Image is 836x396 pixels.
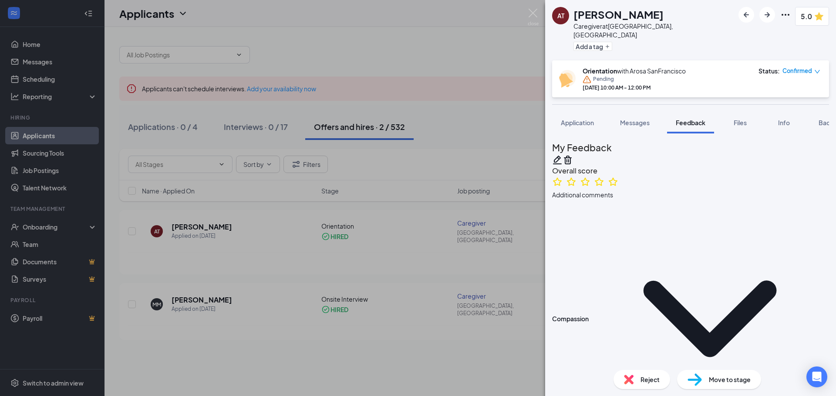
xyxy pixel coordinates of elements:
[814,69,820,75] span: down
[580,176,590,187] svg: StarBorder
[583,67,617,75] b: Orientation
[583,67,686,75] div: with Arosa SanFrancisco
[801,11,812,22] span: 5.0
[640,375,660,384] span: Reject
[762,10,772,20] svg: ArrowRight
[605,44,610,49] svg: Plus
[583,84,686,91] div: [DATE] 10:00 AM - 12:00 PM
[780,10,791,20] svg: Ellipses
[738,7,754,23] button: ArrowLeftNew
[552,140,829,155] h2: My Feedback
[759,7,775,23] button: ArrowRight
[561,119,594,126] span: Application
[593,75,614,84] span: Pending
[552,165,829,176] h3: Overall score
[573,7,664,22] h1: [PERSON_NAME]
[608,176,618,187] svg: StarBorder
[573,22,734,39] div: Caregiver at [GEOGRAPHIC_DATA], [GEOGRAPHIC_DATA]
[782,67,812,75] span: Confirmed
[573,42,612,51] button: PlusAdd a tag
[806,366,827,387] div: Open Intercom Messenger
[552,190,613,200] span: Additional comments
[566,176,576,187] svg: StarBorder
[676,119,705,126] span: Feedback
[552,314,589,323] div: Compassion
[583,75,591,84] svg: Warning
[557,11,564,20] div: AT
[594,176,604,187] svg: StarBorder
[741,10,752,20] svg: ArrowLeftNew
[552,176,563,187] svg: StarBorder
[758,67,780,75] div: Status :
[552,155,563,165] svg: Pencil
[778,119,790,126] span: Info
[620,119,650,126] span: Messages
[734,119,747,126] span: Files
[563,155,573,165] svg: Trash
[709,375,751,384] span: Move to stage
